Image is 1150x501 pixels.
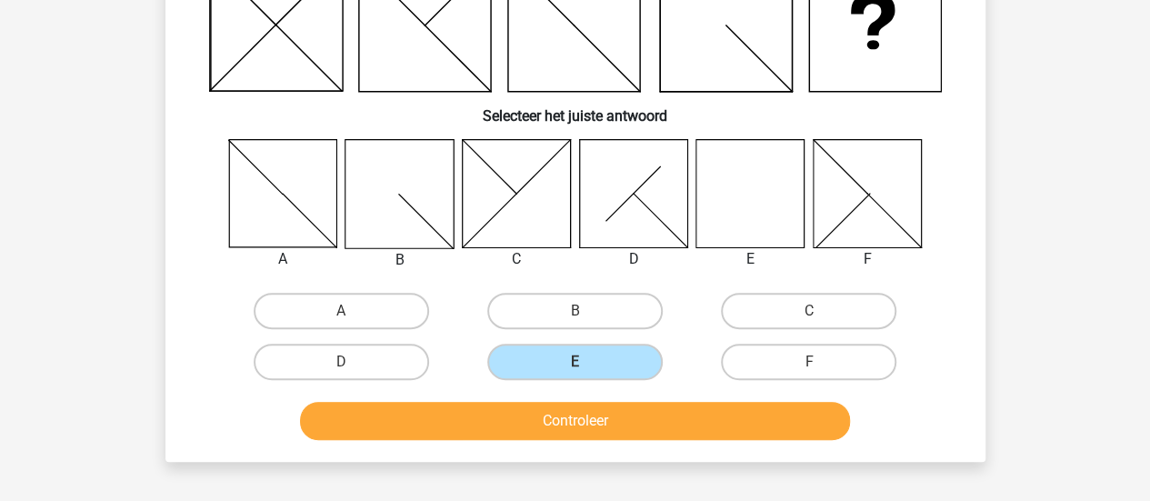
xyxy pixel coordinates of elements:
[721,293,896,329] label: C
[195,93,956,125] h6: Selecteer het juiste antwoord
[721,344,896,380] label: F
[487,344,663,380] label: E
[682,248,819,270] div: E
[215,248,352,270] div: A
[448,248,585,270] div: C
[254,344,429,380] label: D
[331,249,468,271] div: B
[487,293,663,329] label: B
[799,248,936,270] div: F
[300,402,850,440] button: Controleer
[254,293,429,329] label: A
[565,248,703,270] div: D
